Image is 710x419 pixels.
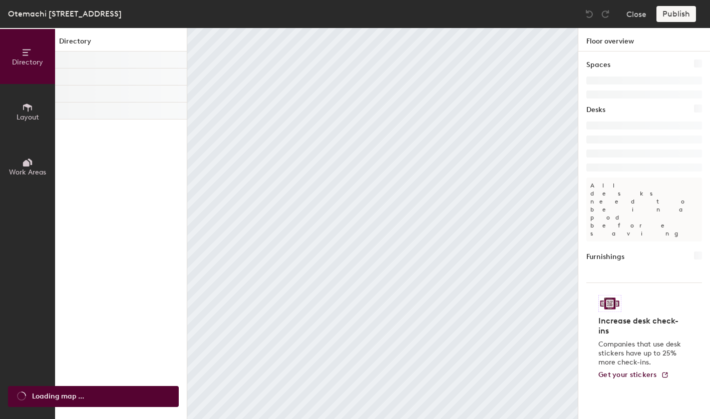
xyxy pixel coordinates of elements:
h1: Spaces [586,59,610,70]
h4: Increase desk check-ins [598,316,684,336]
canvas: Map [187,28,578,419]
h1: Floor overview [578,28,710,51]
img: Undo [584,9,594,19]
span: Loading map ... [32,391,84,402]
span: Layout [17,113,39,121]
h1: Desks [586,104,605,115]
h1: Directory [55,36,187,51]
span: Get your stickers [598,370,657,379]
img: Redo [600,9,610,19]
img: Sticker logo [598,295,621,312]
a: Get your stickers [598,371,669,379]
h1: Furnishings [586,251,624,262]
span: Directory [12,58,43,66]
button: Close [626,6,646,22]
span: Work Areas [9,168,46,176]
div: Otemachi [STREET_ADDRESS] [8,7,122,20]
p: Companies that use desk stickers have up to 25% more check-ins. [598,340,684,367]
p: All desks need to be in a pod before saving [586,177,702,241]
